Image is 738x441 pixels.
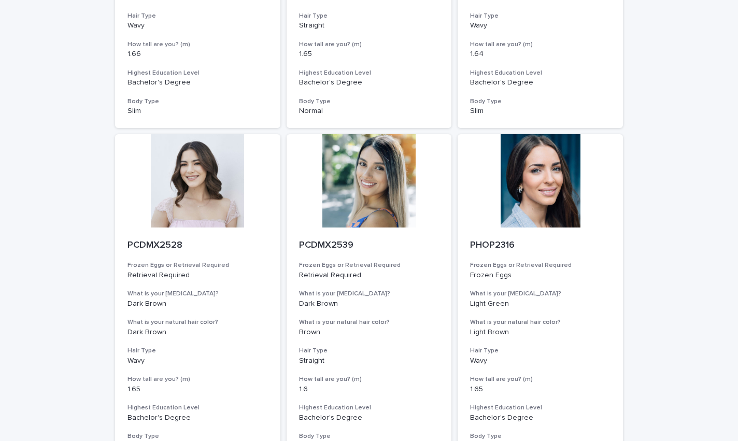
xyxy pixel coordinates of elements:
h3: Highest Education Level [127,404,268,412]
h3: Frozen Eggs or Retrieval Required [299,261,439,269]
p: Slim [127,107,268,116]
p: 1.64 [470,50,611,59]
p: Dark Brown [299,300,439,308]
h3: Body Type [299,432,439,440]
p: Bachelor's Degree [299,78,439,87]
h3: Body Type [127,97,268,106]
p: Straight [299,21,439,30]
p: Dark Brown [127,328,268,337]
p: Bachelor's Degree [127,78,268,87]
h3: How tall are you? (m) [470,375,611,383]
p: Retrieval Required [127,271,268,280]
p: Dark Brown [127,300,268,308]
h3: How tall are you? (m) [470,40,611,49]
h3: Body Type [470,432,611,440]
p: Frozen Eggs [470,271,611,280]
h3: Hair Type [470,12,611,20]
h3: How tall are you? (m) [127,40,268,49]
p: Brown [299,328,439,337]
h3: How tall are you? (m) [299,40,439,49]
h3: Highest Education Level [127,69,268,77]
h3: Hair Type [470,347,611,355]
p: 1.6 [299,385,439,394]
h3: What is your [MEDICAL_DATA]? [127,290,268,298]
h3: What is your [MEDICAL_DATA]? [470,290,611,298]
p: Bachelor's Degree [470,78,611,87]
h3: Body Type [470,97,611,106]
h3: What is your natural hair color? [127,318,268,326]
p: Bachelor's Degree [470,414,611,422]
p: Wavy [127,21,268,30]
h3: Highest Education Level [299,69,439,77]
p: 1.65 [127,385,268,394]
h3: Highest Education Level [299,404,439,412]
h3: What is your [MEDICAL_DATA]? [299,290,439,298]
h3: Hair Type [127,347,268,355]
p: PCDMX2539 [299,240,439,251]
h3: Hair Type [299,347,439,355]
h3: Frozen Eggs or Retrieval Required [127,261,268,269]
p: Normal [299,107,439,116]
p: Wavy [470,357,611,365]
p: Light Green [470,300,611,308]
p: 1.65 [299,50,439,59]
p: 1.66 [127,50,268,59]
p: Wavy [127,357,268,365]
h3: Body Type [299,97,439,106]
h3: Hair Type [127,12,268,20]
p: Straight [299,357,439,365]
h3: Frozen Eggs or Retrieval Required [470,261,611,269]
p: Retrieval Required [299,271,439,280]
h3: How tall are you? (m) [127,375,268,383]
p: Slim [470,107,611,116]
p: Light Brown [470,328,611,337]
h3: Highest Education Level [470,69,611,77]
p: Wavy [470,21,611,30]
p: PCDMX2528 [127,240,268,251]
h3: How tall are you? (m) [299,375,439,383]
h3: Body Type [127,432,268,440]
h3: Highest Education Level [470,404,611,412]
p: PHOP2316 [470,240,611,251]
h3: What is your natural hair color? [299,318,439,326]
p: Bachelor's Degree [299,414,439,422]
p: Bachelor's Degree [127,414,268,422]
h3: Hair Type [299,12,439,20]
p: 1.65 [470,385,611,394]
h3: What is your natural hair color? [470,318,611,326]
